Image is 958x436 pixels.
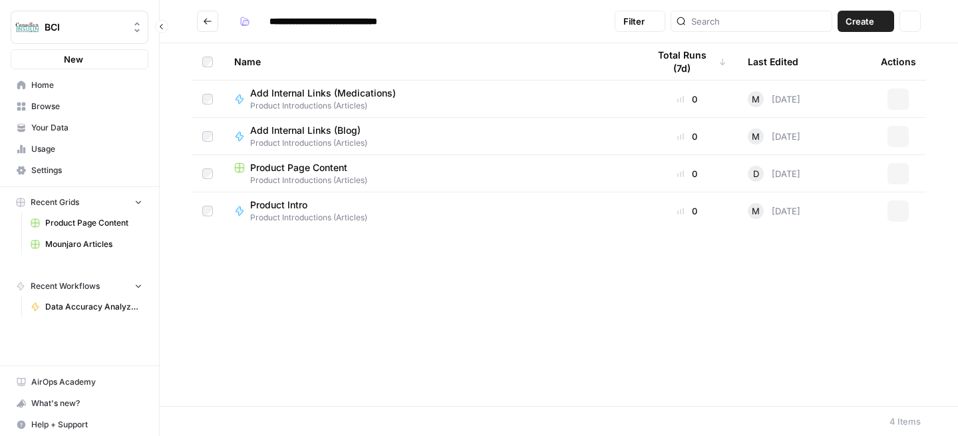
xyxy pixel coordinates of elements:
[748,91,800,107] div: [DATE]
[25,234,148,255] a: Mounjaro Articles
[250,124,361,137] span: Add Internal Links (Blog)
[11,49,148,69] button: New
[234,124,627,149] a: Add Internal Links (Blog)Product Introductions (Articles)
[45,301,142,313] span: Data Accuracy Analyzer - Mounjaro
[234,198,627,224] a: Product IntroProduct Introductions (Articles)
[25,296,148,318] a: Data Accuracy Analyzer - Mounjaro
[748,203,800,219] div: [DATE]
[648,167,726,180] div: 0
[11,393,148,414] button: What's new?
[753,167,759,180] span: D
[648,93,726,106] div: 0
[752,93,760,106] span: M
[752,204,760,218] span: M
[234,87,627,112] a: Add Internal Links (Medications)Product Introductions (Articles)
[250,198,357,212] span: Product Intro
[31,79,142,91] span: Home
[234,174,627,186] span: Product Introductions (Articles)
[11,138,148,160] a: Usage
[31,122,142,134] span: Your Data
[250,137,371,149] span: Product Introductions (Articles)
[648,43,726,80] div: Total Runs (7d)
[45,217,142,229] span: Product Page Content
[691,15,826,28] input: Search
[748,43,798,80] div: Last Edited
[64,53,83,66] span: New
[45,238,142,250] span: Mounjaro Articles
[11,75,148,96] a: Home
[648,130,726,143] div: 0
[615,11,665,32] button: Filter
[15,15,39,39] img: BCI Logo
[250,87,396,100] span: Add Internal Links (Medications)
[250,212,367,224] span: Product Introductions (Articles)
[752,130,760,143] span: M
[11,371,148,393] a: AirOps Academy
[11,192,148,212] button: Recent Grids
[31,419,142,431] span: Help + Support
[748,166,800,182] div: [DATE]
[250,161,347,174] span: Product Page Content
[250,100,406,112] span: Product Introductions (Articles)
[623,15,645,28] span: Filter
[838,11,894,32] button: Create
[881,43,916,80] div: Actions
[31,376,142,388] span: AirOps Academy
[11,276,148,296] button: Recent Workflows
[45,21,125,34] span: BCI
[197,11,218,32] button: Go back
[31,280,100,292] span: Recent Workflows
[11,414,148,435] button: Help + Support
[11,393,148,413] div: What's new?
[31,164,142,176] span: Settings
[25,212,148,234] a: Product Page Content
[11,96,148,117] a: Browse
[234,43,627,80] div: Name
[31,101,142,112] span: Browse
[31,196,79,208] span: Recent Grids
[846,15,874,28] span: Create
[31,143,142,155] span: Usage
[748,128,800,144] div: [DATE]
[11,11,148,44] button: Workspace: BCI
[889,415,921,428] div: 4 Items
[11,160,148,181] a: Settings
[11,117,148,138] a: Your Data
[234,161,627,186] a: Product Page ContentProduct Introductions (Articles)
[648,204,726,218] div: 0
